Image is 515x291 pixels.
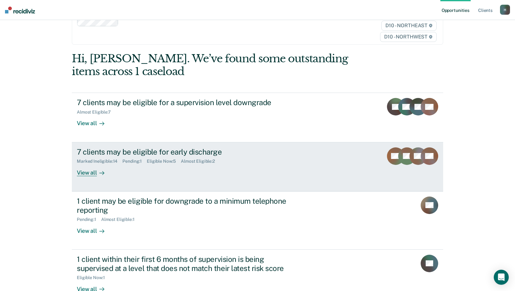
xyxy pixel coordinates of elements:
[77,217,101,222] div: Pending : 1
[381,21,436,31] span: D10 - NORTHEAST
[77,115,112,127] div: View all
[101,217,140,222] div: Almost Eligible : 1
[494,270,509,285] div: Open Intercom Messenger
[72,52,369,78] div: Hi, [PERSON_NAME]. We’ve found some outstanding items across 1 caseload
[72,191,443,250] a: 1 client may be eligible for downgrade to a minimum telephone reportingPending:1Almost Eligible:1...
[147,159,181,164] div: Eligible Now : 5
[380,32,436,42] span: D10 - NORTHWEST
[72,93,443,142] a: 7 clients may be eligible for a supervision level downgradeAlmost Eligible:7View all
[77,275,110,280] div: Eligible Now : 1
[181,159,220,164] div: Almost Eligible : 2
[77,159,122,164] div: Marked Ineligible : 14
[77,98,296,107] div: 7 clients may be eligible for a supervision level downgrade
[72,142,443,191] a: 7 clients may be eligible for early dischargeMarked Ineligible:14Pending:1Eligible Now:5Almost El...
[77,197,296,215] div: 1 client may be eligible for downgrade to a minimum telephone reporting
[77,222,112,234] div: View all
[500,5,510,15] button: H
[77,147,296,156] div: 7 clients may be eligible for early discharge
[77,110,116,115] div: Almost Eligible : 7
[5,7,35,13] img: Recidiviz
[77,164,112,176] div: View all
[122,159,147,164] div: Pending : 1
[77,255,296,273] div: 1 client within their first 6 months of supervision is being supervised at a level that does not ...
